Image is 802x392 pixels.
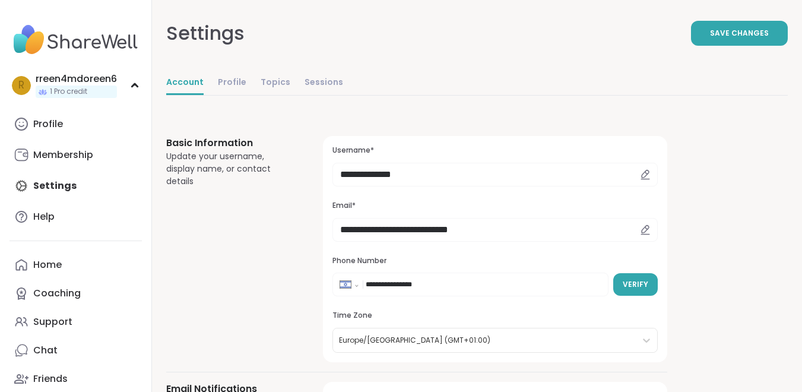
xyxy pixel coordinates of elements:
[9,19,142,61] img: ShareWell Nav Logo
[9,336,142,365] a: Chat
[33,258,62,271] div: Home
[33,372,68,385] div: Friends
[332,146,658,156] h3: Username*
[166,150,294,188] div: Update your username, display name, or contact details
[50,87,87,97] span: 1 Pro credit
[33,148,93,162] div: Membership
[33,287,81,300] div: Coaching
[9,141,142,169] a: Membership
[9,251,142,279] a: Home
[305,71,343,95] a: Sessions
[332,201,658,211] h3: Email*
[691,21,788,46] button: Save Changes
[332,256,658,266] h3: Phone Number
[9,110,142,138] a: Profile
[218,71,246,95] a: Profile
[613,273,658,296] button: Verify
[166,19,245,48] div: Settings
[710,28,769,39] span: Save Changes
[623,279,648,290] span: Verify
[18,78,24,93] span: r
[9,308,142,336] a: Support
[9,203,142,231] a: Help
[33,315,72,328] div: Support
[166,71,204,95] a: Account
[36,72,117,86] div: rreen4mdoreen6
[33,210,55,223] div: Help
[332,311,658,321] h3: Time Zone
[261,71,290,95] a: Topics
[166,136,294,150] h3: Basic Information
[33,118,63,131] div: Profile
[33,344,58,357] div: Chat
[9,279,142,308] a: Coaching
